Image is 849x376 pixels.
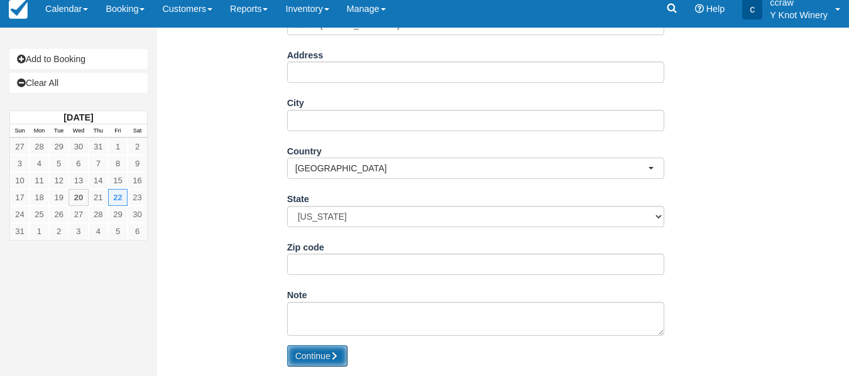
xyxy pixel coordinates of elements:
[30,189,49,206] a: 18
[68,138,88,155] a: 30
[128,138,147,155] a: 2
[695,4,704,13] i: Help
[128,189,147,206] a: 23
[89,206,108,223] a: 28
[9,49,148,69] a: Add to Booking
[30,172,49,189] a: 11
[30,124,49,138] th: Mon
[128,223,147,240] a: 6
[287,237,324,254] label: Zip code
[30,155,49,172] a: 4
[128,206,147,223] a: 30
[49,223,68,240] a: 2
[287,92,304,110] label: City
[128,155,147,172] a: 9
[30,223,49,240] a: 1
[108,124,128,138] th: Fri
[108,172,128,189] a: 15
[49,172,68,189] a: 12
[10,189,30,206] a: 17
[68,172,88,189] a: 13
[10,223,30,240] a: 31
[63,112,93,122] strong: [DATE]
[10,138,30,155] a: 27
[49,155,68,172] a: 5
[287,284,307,302] label: Note
[128,124,147,138] th: Sat
[68,223,88,240] a: 3
[10,172,30,189] a: 10
[89,172,108,189] a: 14
[10,206,30,223] a: 24
[108,189,128,206] a: 22
[108,206,128,223] a: 29
[295,162,648,175] span: [GEOGRAPHIC_DATA]
[128,172,147,189] a: 16
[49,138,68,155] a: 29
[89,223,108,240] a: 4
[68,189,88,206] a: 20
[30,138,49,155] a: 28
[49,189,68,206] a: 19
[30,206,49,223] a: 25
[68,124,88,138] th: Wed
[89,189,108,206] a: 21
[108,138,128,155] a: 1
[770,9,828,21] p: Y Knot Winery
[49,206,68,223] a: 26
[89,138,108,155] a: 31
[68,155,88,172] a: 6
[108,155,128,172] a: 8
[49,124,68,138] th: Tue
[9,73,148,93] a: Clear All
[89,155,108,172] a: 7
[287,141,322,158] label: Country
[10,124,30,138] th: Sun
[108,223,128,240] a: 5
[287,45,324,62] label: Address
[287,158,664,179] button: [GEOGRAPHIC_DATA]
[10,155,30,172] a: 3
[68,206,88,223] a: 27
[706,4,725,14] span: Help
[89,124,108,138] th: Thu
[287,188,309,206] label: State
[287,345,348,367] button: Continue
